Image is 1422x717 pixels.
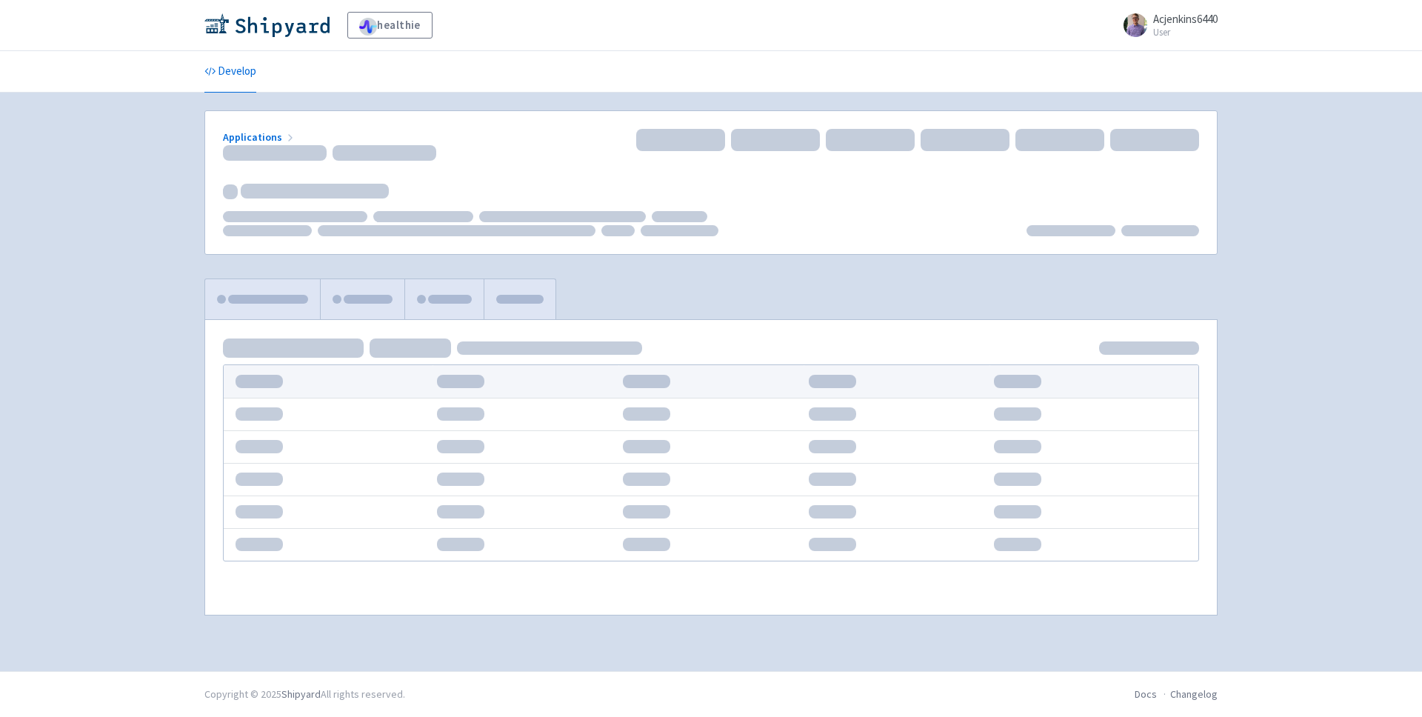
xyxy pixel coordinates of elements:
span: Acjenkins6440 [1153,12,1218,26]
a: Develop [204,51,256,93]
a: healthie [347,12,433,39]
a: Docs [1135,687,1157,701]
img: Shipyard logo [204,13,330,37]
div: Copyright © 2025 All rights reserved. [204,687,405,702]
a: Acjenkins6440 User [1115,13,1218,37]
a: Applications [223,130,296,144]
a: Changelog [1170,687,1218,701]
a: Shipyard [281,687,321,701]
small: User [1153,27,1218,37]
